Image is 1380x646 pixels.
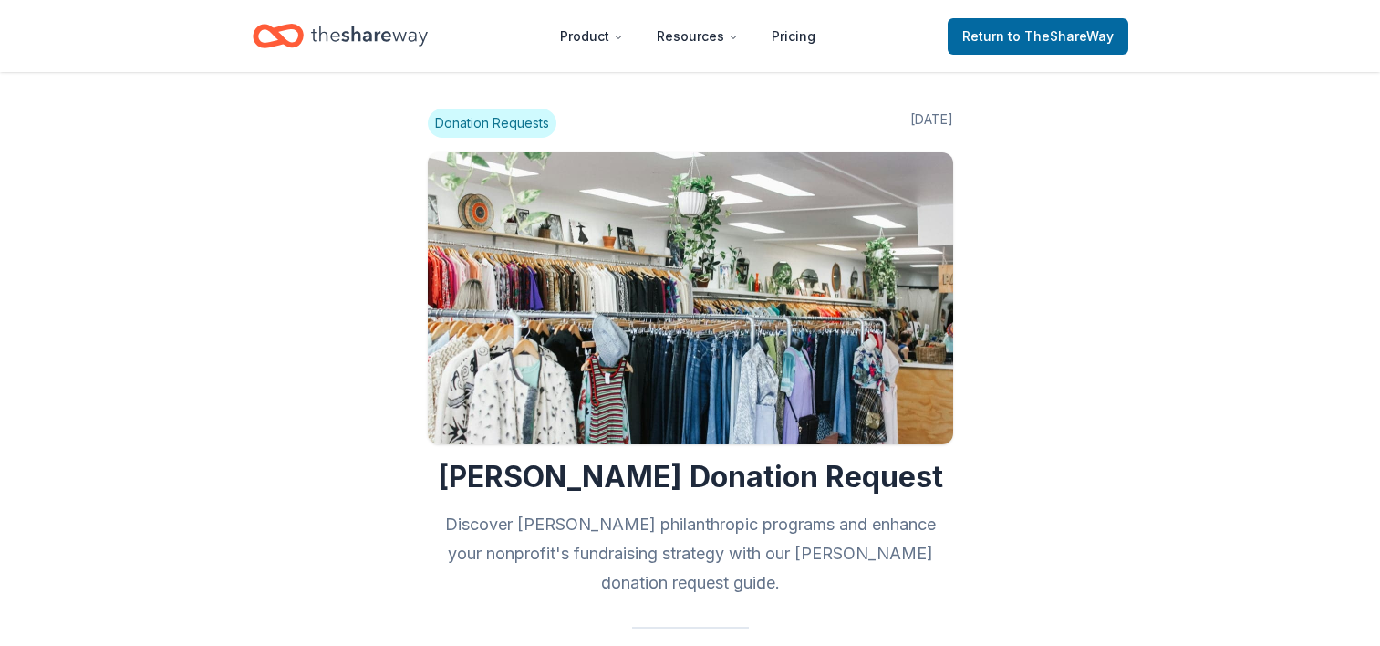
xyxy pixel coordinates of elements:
button: Resources [642,18,753,55]
span: [DATE] [910,109,953,138]
h2: Discover [PERSON_NAME] philanthropic programs and enhance your nonprofit's fundraising strategy w... [428,510,953,598]
nav: Main [545,15,830,57]
span: Return [962,26,1114,47]
h1: [PERSON_NAME] Donation Request [428,459,953,495]
a: Pricing [757,18,830,55]
a: Home [253,15,428,57]
button: Product [545,18,638,55]
img: Image for Kohl’s Donation Request [428,152,953,444]
span: Donation Requests [428,109,556,138]
span: to TheShareWay [1008,28,1114,44]
a: Returnto TheShareWay [948,18,1128,55]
